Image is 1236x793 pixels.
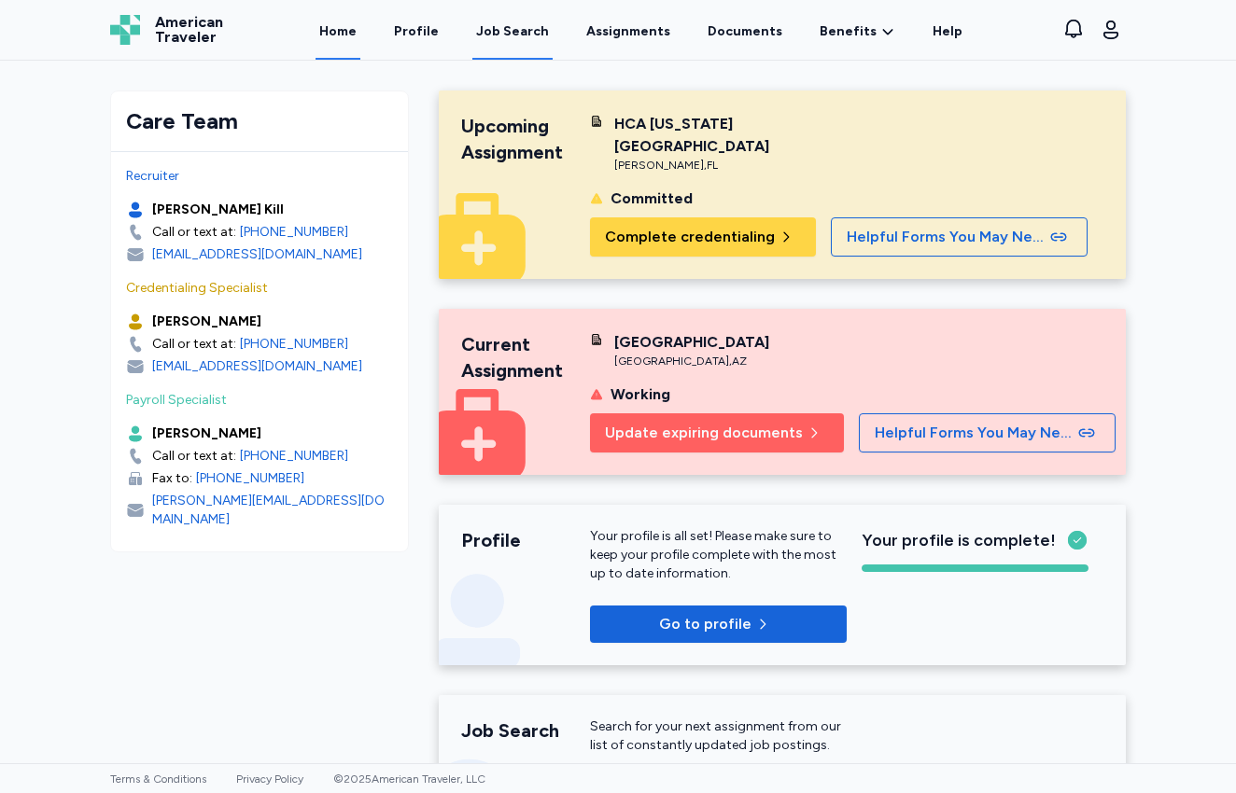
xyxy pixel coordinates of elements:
a: Job Search [472,2,553,60]
div: Call or text at: [152,223,236,242]
span: Complete credentialing [605,226,775,248]
div: [EMAIL_ADDRESS][DOMAIN_NAME] [152,245,362,264]
div: Apply before they go! [590,762,847,781]
p: Your profile is all set! Please make sure to keep your profile complete with the most up to date ... [590,527,847,583]
div: Call or text at: [152,447,236,466]
div: Committed [611,188,693,210]
div: Job Search [476,22,549,41]
div: [GEOGRAPHIC_DATA] [614,331,769,354]
button: Go to profile [590,605,847,643]
div: Search for your next assignment from our list of constantly updated job postings. [590,717,847,755]
div: [PERSON_NAME] Kill [152,201,284,219]
span: Your profile is complete! [862,527,1056,553]
div: Working [611,383,670,406]
div: [EMAIL_ADDRESS][DOMAIN_NAME] [152,357,362,376]
a: Benefits [820,22,895,41]
a: [PHONE_NUMBER] [240,223,348,242]
span: © 2025 American Traveler, LLC [333,772,485,786]
p: Go to profile [659,613,751,635]
button: Complete credentialing [590,217,816,257]
div: [GEOGRAPHIC_DATA] , AZ [614,354,769,369]
a: Terms & Conditions [110,772,206,786]
div: Payroll Specialist [126,391,393,410]
a: [PHONE_NUMBER] [240,447,348,466]
div: HCA [US_STATE][GEOGRAPHIC_DATA] [614,113,847,158]
div: [PERSON_NAME][EMAIL_ADDRESS][DOMAIN_NAME] [152,492,393,529]
div: Fax to: [152,469,192,488]
a: Home [316,2,360,60]
div: Job Search [461,717,590,744]
div: Recruiter [126,167,393,186]
div: Current Assignment [461,331,590,383]
button: Update expiring documents [590,413,844,452]
div: Care Team [126,106,393,136]
div: Upcoming Assignment [461,113,590,165]
div: Credentialing Specialist [126,279,393,298]
button: Helpful Forms You May Need [831,217,1088,257]
span: Update expiring documents [605,422,803,444]
a: Privacy Policy [236,772,303,786]
span: Helpful Forms You May Need [847,226,1046,248]
span: Benefits [820,22,877,41]
div: [PERSON_NAME] , FL [614,158,847,173]
div: [PERSON_NAME] [152,313,261,331]
div: Profile [461,527,590,553]
img: Logo [110,15,140,45]
button: Helpful Forms You May Need [859,413,1116,452]
a: [PHONE_NUMBER] [240,335,348,354]
a: [PHONE_NUMBER] [196,469,304,488]
span: American Traveler [155,15,223,45]
span: Helpful Forms You May Need [875,422,1074,444]
div: Call or text at: [152,335,236,354]
div: [PERSON_NAME] [152,424,261,443]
